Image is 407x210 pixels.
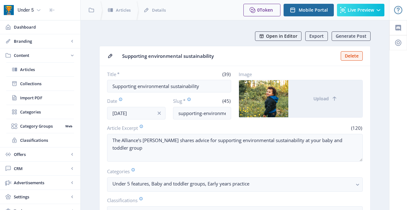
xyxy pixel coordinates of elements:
button: Export [305,31,328,41]
span: (39) [221,71,231,77]
input: Type Article Title ... [107,80,231,92]
span: Offers [14,151,69,157]
span: Category Groups [20,123,63,129]
span: (45) [221,98,231,104]
div: Under 5 [18,3,34,17]
span: Details [152,7,166,13]
input: this-is-how-a-slug-looks-like [173,107,231,119]
nb-select-label: Under 5 features, Baby and toddler groups, Early years practice [112,180,352,187]
button: Mobile Portal [284,4,334,16]
span: Articles [20,66,74,73]
span: Categories [20,109,74,115]
a: Category GroupsWeb [6,119,74,133]
label: Image [239,71,358,77]
span: Settings [14,194,69,200]
label: Date [107,97,160,104]
a: Categories [6,105,74,119]
button: Live Preview [337,4,384,16]
span: Open in Editor [266,34,297,39]
span: Upload [313,96,329,101]
button: Under 5 features, Baby and toddler groups, Early years practice [107,177,363,192]
button: Delete [341,51,363,61]
a: Import PDF [6,91,74,105]
span: Export [309,34,324,39]
a: Classifications [6,133,74,147]
span: Classifications [20,137,74,143]
nb-icon: info [156,110,162,116]
label: Slug [173,97,200,104]
span: Token [260,7,273,13]
button: 0Token [243,4,280,16]
span: (120) [350,125,363,131]
span: CRM [14,165,69,172]
span: Content [14,52,69,58]
nb-badge: Web [63,123,74,129]
img: app-icon.png [4,5,14,15]
span: Articles [116,7,131,13]
span: Collections [20,80,74,87]
button: Open in Editor [255,31,301,41]
a: Articles [6,63,74,76]
span: Supporting environmental sustainability [122,53,337,59]
a: Collections [6,77,74,91]
span: Import PDF [20,95,74,101]
span: Dashboard [14,24,75,30]
span: Branding [14,38,69,44]
label: Categories [107,168,358,175]
button: Upload [288,80,362,117]
label: Title [107,71,167,77]
button: info [153,107,166,119]
button: Generate Post [332,31,371,41]
input: Publishing Date [107,107,166,119]
span: Live Preview [348,8,374,13]
label: Article Excerpt [107,124,232,131]
span: Advertisements [14,180,69,186]
span: Generate Post [336,34,366,39]
span: Mobile Portal [299,8,328,13]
